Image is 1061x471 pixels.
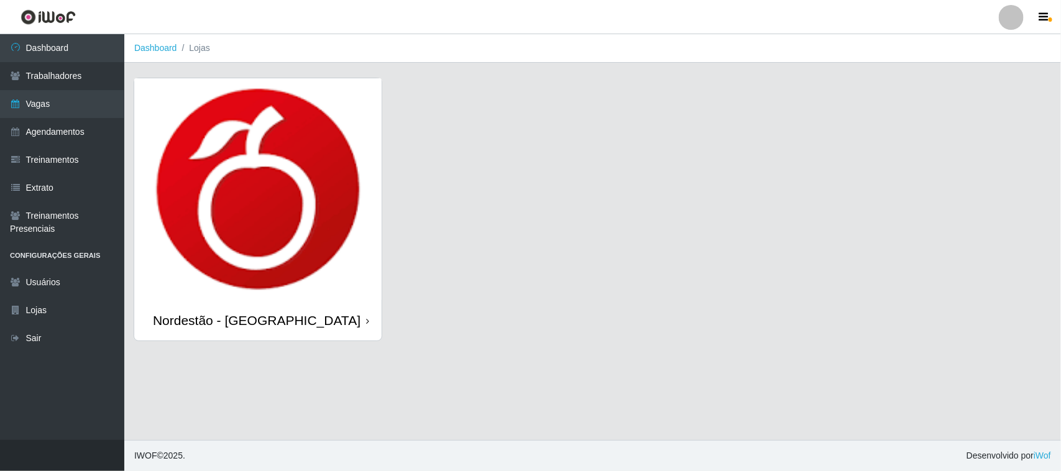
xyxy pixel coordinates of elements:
[153,313,361,328] div: Nordestão - [GEOGRAPHIC_DATA]
[1034,450,1051,460] a: iWof
[134,449,185,462] span: © 2025 .
[177,42,210,55] li: Lojas
[134,78,382,300] img: cardImg
[134,450,157,460] span: IWOF
[124,34,1061,63] nav: breadcrumb
[967,449,1051,462] span: Desenvolvido por
[134,78,382,341] a: Nordestão - [GEOGRAPHIC_DATA]
[134,43,177,53] a: Dashboard
[21,9,76,25] img: CoreUI Logo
